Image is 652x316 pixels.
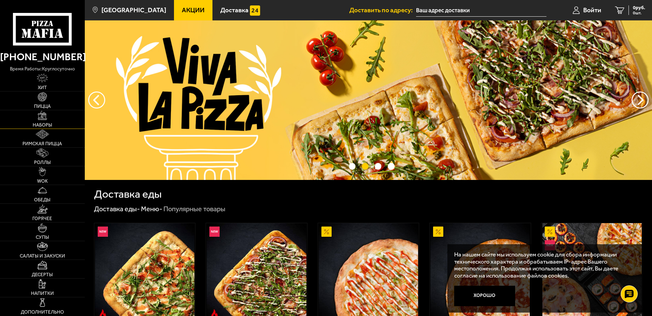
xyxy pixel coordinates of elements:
img: Новинка [98,227,108,237]
button: предыдущий [632,92,649,109]
h1: Доставка еды [94,189,162,200]
input: Ваш адрес доставки [416,4,546,17]
button: следующий [88,92,105,109]
img: Акционный [433,227,443,237]
button: Хорошо [454,286,515,306]
span: 0 шт. [633,11,645,15]
span: Войти [583,7,601,13]
div: Популярные товары [163,205,225,214]
img: Акционный [321,227,332,237]
img: 15daf4d41897b9f0e9f617042186c801.svg [250,5,260,16]
img: Новинка [545,240,555,250]
span: 0 руб. [633,5,645,10]
span: Салаты и закуски [20,254,65,259]
a: Доставка еды- [94,205,140,213]
span: Наборы [33,123,52,128]
span: Обеды [34,198,50,202]
span: [GEOGRAPHIC_DATA] [101,7,166,13]
span: Доставка [220,7,249,13]
span: Пицца [34,104,51,109]
span: Десерты [32,272,53,277]
span: WOK [37,179,48,184]
span: Акции [182,7,205,13]
span: Супы [36,235,49,240]
p: На нашем сайте мы используем cookie для сбора информации технического характера и обрабатываем IP... [454,251,632,279]
span: Доставить по адресу: [349,7,416,13]
button: точки переключения [375,163,381,169]
button: точки переключения [362,163,368,169]
span: Римская пицца [22,142,62,146]
img: Акционный [545,227,555,237]
span: Хит [38,85,47,90]
button: точки переключения [349,163,355,169]
span: Напитки [31,291,54,296]
img: Новинка [209,227,220,237]
span: Дополнительно [21,310,64,315]
span: Горячее [32,216,52,221]
button: точки переключения [388,163,394,169]
span: Роллы [34,160,51,165]
a: Меню- [141,205,162,213]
